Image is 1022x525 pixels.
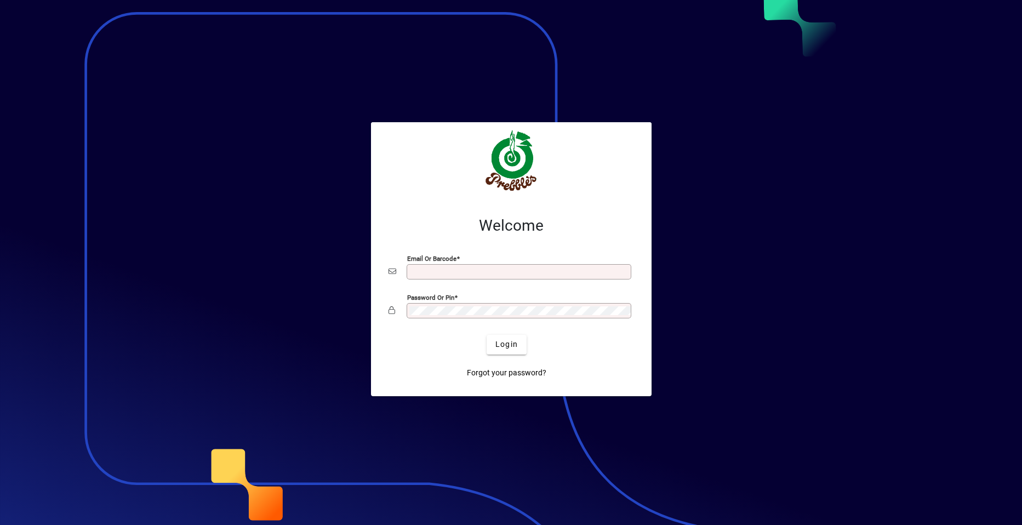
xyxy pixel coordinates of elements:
[389,216,634,235] h2: Welcome
[463,363,551,383] a: Forgot your password?
[407,293,454,301] mat-label: Password or Pin
[467,367,546,379] span: Forgot your password?
[487,335,527,355] button: Login
[407,254,456,262] mat-label: Email or Barcode
[495,339,518,350] span: Login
